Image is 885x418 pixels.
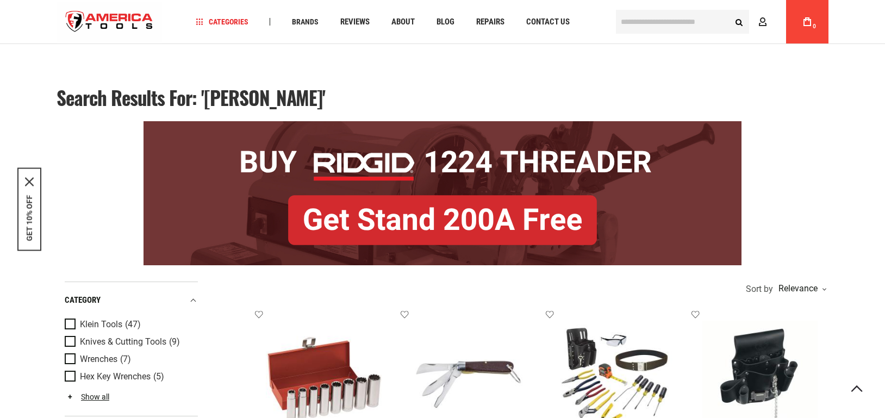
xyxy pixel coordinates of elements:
span: Hex Key Wrenches [80,372,151,382]
span: Reviews [340,18,370,26]
iframe: LiveChat chat widget [732,384,885,418]
span: (9) [169,338,180,347]
a: Blog [432,15,459,29]
button: Search [728,11,749,32]
span: Repairs [476,18,504,26]
a: Contact Us [521,15,575,29]
svg: close icon [25,177,34,186]
span: (47) [125,320,141,329]
img: BOGO: Buy RIDGID® 1224 Threader, Get Stand 200A Free! [144,121,741,265]
span: About [391,18,415,26]
button: GET 10% OFF [25,195,34,241]
a: Brands [287,15,323,29]
a: BOGO: Buy RIDGID® 1224 Threader, Get Stand 200A Free! [144,121,741,129]
img: America Tools [57,2,162,42]
span: 0 [813,23,816,29]
a: Repairs [471,15,509,29]
span: Knives & Cutting Tools [80,337,166,347]
div: Relevance [776,284,826,293]
a: Klein Tools (47) [65,319,195,330]
span: (5) [153,372,164,382]
a: Wrenches (7) [65,353,195,365]
a: Reviews [335,15,375,29]
span: Categories [196,18,248,26]
a: Categories [191,15,253,29]
a: Show all [65,392,109,401]
span: Contact Us [526,18,570,26]
a: Hex Key Wrenches (5) [65,371,195,383]
span: Klein Tools [80,320,122,329]
span: (7) [120,355,131,364]
button: Close [25,177,34,186]
div: category [65,293,198,308]
a: About [387,15,420,29]
span: Blog [437,18,454,26]
span: Wrenches [80,354,117,364]
a: store logo [57,2,162,42]
span: Brands [292,18,319,26]
span: Sort by [746,285,773,294]
span: Search results for: '[PERSON_NAME]' [57,83,325,111]
a: Knives & Cutting Tools (9) [65,336,195,348]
